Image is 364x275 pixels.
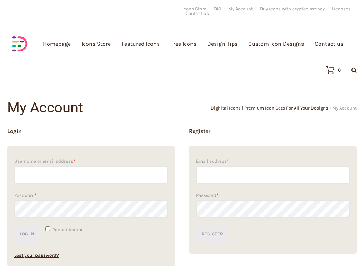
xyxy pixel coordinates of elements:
[332,6,351,11] a: Licenses
[196,225,228,243] button: Register
[14,225,39,243] button: Log in
[14,253,59,258] a: Lost your password?
[170,5,196,83] a: Free Icons
[332,105,357,111] span: My Account
[228,6,253,11] a: My Account
[45,226,50,231] input: Remember me
[186,11,209,16] a: Contact us
[214,6,221,11] a: FAQ
[182,6,206,11] a: Icons Store
[14,157,168,166] label: Username or email address
[196,157,350,166] label: Email address
[196,191,350,200] label: Password
[189,127,357,135] h2: Register
[7,101,182,115] h1: My Account
[81,5,111,83] a: Icons Store
[52,227,84,232] span: Remember me
[207,5,238,83] a: Design Tips
[248,5,304,83] a: Custom Icon Designs
[315,5,343,83] a: Contact us
[14,191,168,200] label: Password
[7,127,175,135] h2: Login
[43,5,71,83] a: Homepage
[260,6,325,11] a: Buy icons with cryptocurrency
[211,105,330,111] a: Dighital Icons | Premium Icon Sets For All Your Designs!
[121,5,160,83] a: Featured Icons
[338,68,341,72] div: 0
[182,106,357,110] div: >
[319,66,341,74] a: 0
